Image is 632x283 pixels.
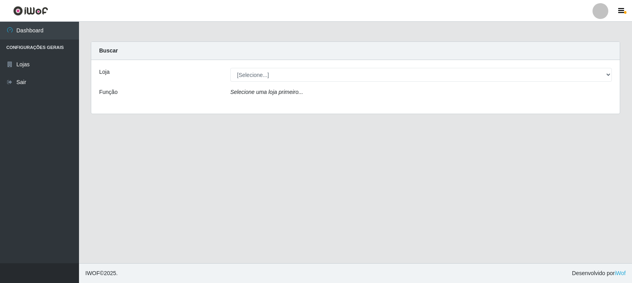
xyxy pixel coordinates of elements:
[615,270,626,276] a: iWof
[85,269,118,277] span: © 2025 .
[99,47,118,54] strong: Buscar
[85,270,100,276] span: IWOF
[230,89,303,95] i: Selecione uma loja primeiro...
[13,6,48,16] img: CoreUI Logo
[99,88,118,96] label: Função
[572,269,626,277] span: Desenvolvido por
[99,68,109,76] label: Loja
